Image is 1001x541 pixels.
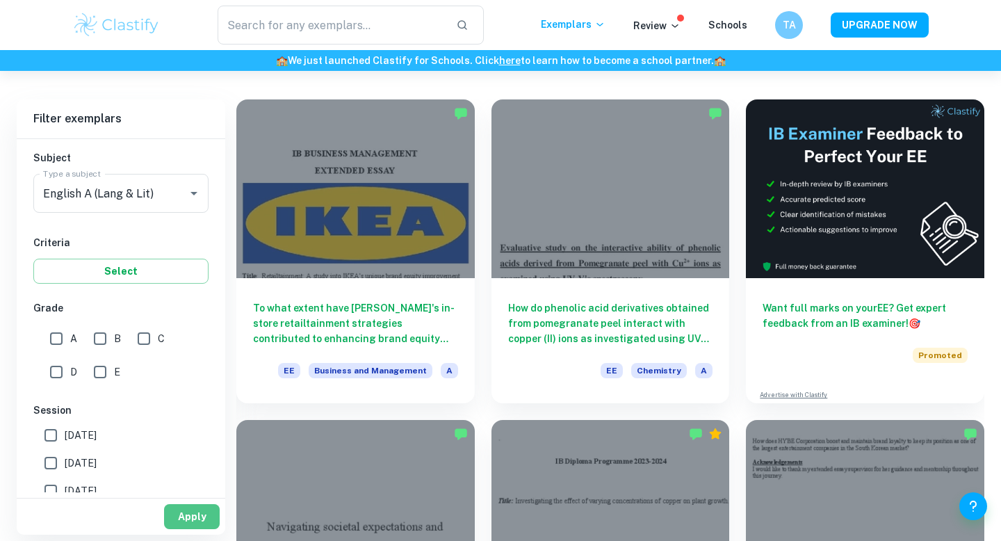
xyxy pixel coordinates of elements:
[309,363,432,378] span: Business and Management
[253,300,458,346] h6: To what extent have [PERSON_NAME]'s in-store retailtainment strategies contributed to enhancing b...
[746,99,984,403] a: Want full marks on yourEE? Get expert feedback from an IB examiner!PromotedAdvertise with Clastify
[33,403,209,418] h6: Session
[633,18,681,33] p: Review
[760,390,827,400] a: Advertise with Clastify
[714,55,726,66] span: 🏫
[601,363,623,378] span: EE
[491,99,730,403] a: How do phenolic acid derivatives obtained from pomegranate peel interact with copper (II) ions as...
[631,363,687,378] span: Chemistry
[158,331,165,346] span: C
[218,6,445,45] input: Search for any exemplars...
[236,99,475,403] a: To what extent have [PERSON_NAME]'s in-store retailtainment strategies contributed to enhancing b...
[763,300,968,331] h6: Want full marks on your EE ? Get expert feedback from an IB examiner!
[454,106,468,120] img: Marked
[708,427,722,441] div: Premium
[70,331,77,346] span: A
[708,106,722,120] img: Marked
[33,150,209,165] h6: Subject
[65,483,97,499] span: [DATE]
[43,168,101,179] label: Type a subject
[781,17,797,33] h6: TA
[33,300,209,316] h6: Grade
[746,99,984,278] img: Thumbnail
[164,504,220,529] button: Apply
[33,235,209,250] h6: Criteria
[775,11,803,39] button: TA
[913,348,968,363] span: Promoted
[184,184,204,203] button: Open
[831,13,929,38] button: UPGRADE NOW
[499,55,521,66] a: here
[508,300,713,346] h6: How do phenolic acid derivatives obtained from pomegranate peel interact with copper (II) ions as...
[70,364,77,380] span: D
[114,331,121,346] span: B
[963,427,977,441] img: Marked
[689,427,703,441] img: Marked
[114,364,120,380] span: E
[72,11,161,39] img: Clastify logo
[708,19,747,31] a: Schools
[959,492,987,520] button: Help and Feedback
[33,259,209,284] button: Select
[909,318,920,329] span: 🎯
[3,53,998,68] h6: We just launched Clastify for Schools. Click to learn how to become a school partner.
[278,363,300,378] span: EE
[454,427,468,441] img: Marked
[65,455,97,471] span: [DATE]
[541,17,605,32] p: Exemplars
[695,363,713,378] span: A
[17,99,225,138] h6: Filter exemplars
[441,363,458,378] span: A
[276,55,288,66] span: 🏫
[65,428,97,443] span: [DATE]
